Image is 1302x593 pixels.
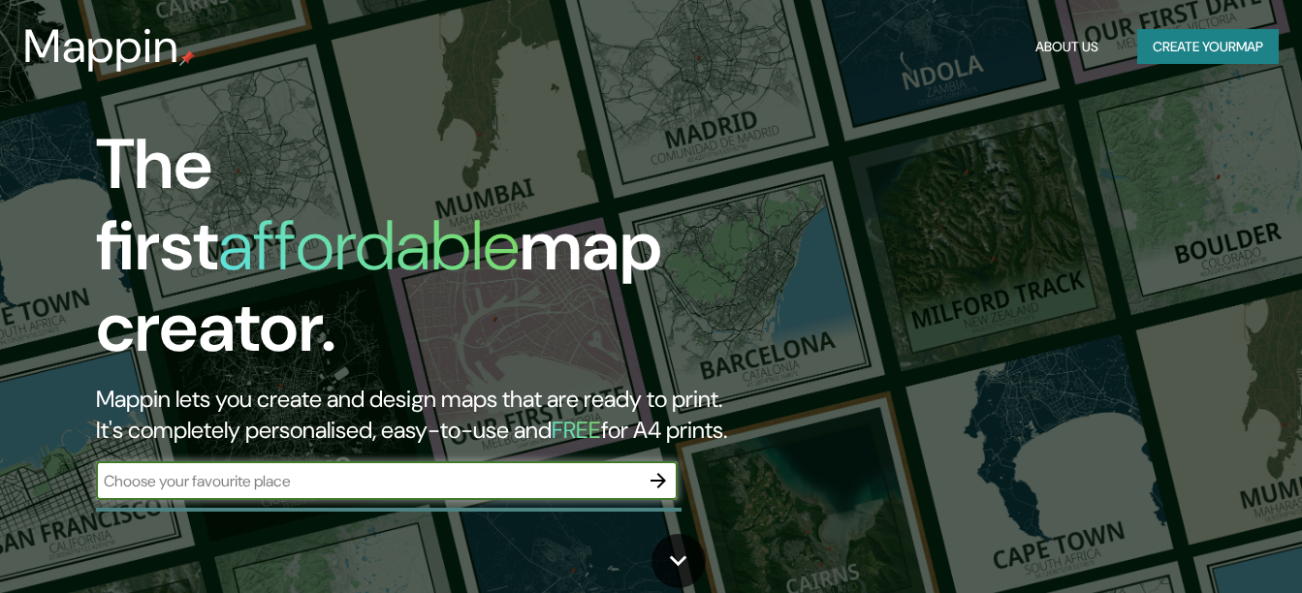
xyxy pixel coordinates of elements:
button: Create yourmap [1137,29,1279,65]
h3: Mappin [23,19,179,74]
input: Choose your favourite place [96,470,639,492]
h1: affordable [218,201,520,291]
button: About Us [1028,29,1106,65]
h5: FREE [552,415,601,445]
img: mappin-pin [179,50,195,66]
iframe: Help widget launcher [1129,517,1281,572]
h2: Mappin lets you create and design maps that are ready to print. It's completely personalised, eas... [96,384,747,446]
h1: The first map creator. [96,124,747,384]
